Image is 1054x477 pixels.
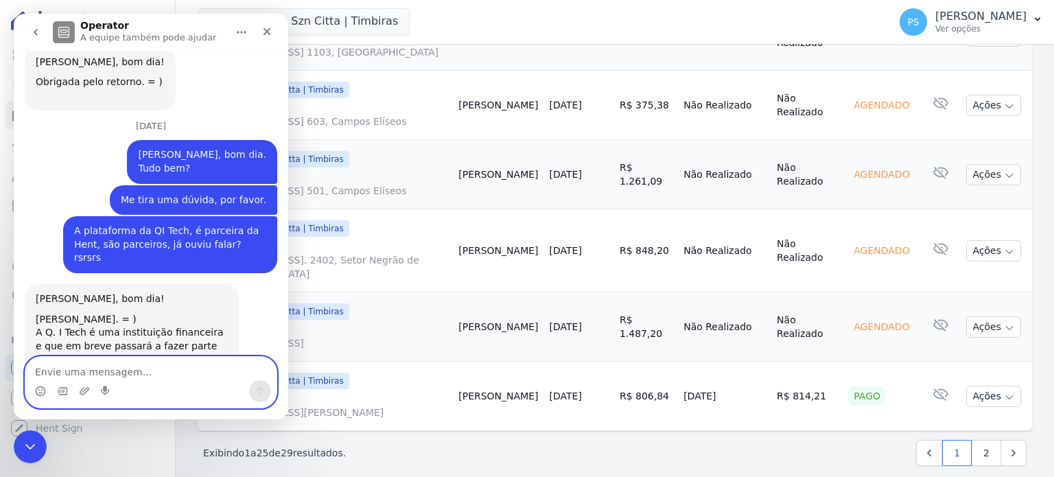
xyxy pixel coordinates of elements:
[972,440,1001,466] a: 2
[22,312,214,366] div: A Q. I Tech é uma instituição financeira e que em breve passará a fazer parte da Hent, com a migr...
[848,165,915,184] div: Agendado
[614,209,678,292] td: R$ 848,20
[209,336,447,350] span: [STREET_ADDRESS]
[550,100,582,110] a: [DATE]
[5,192,169,220] a: Minha Carteira
[209,101,447,128] a: 108[STREET_ADDRESS] 603, Campos Elíseos
[614,71,678,140] td: R$ 375,38
[5,253,169,280] a: Crédito
[916,440,942,466] a: Previous
[11,270,225,375] div: [PERSON_NAME], bom dia![PERSON_NAME]. = )A Q. I Tech é uma instituição financeira e que em breve ...
[87,372,98,383] button: Start recording
[771,292,843,362] td: Não Realizado
[5,283,169,310] a: Negativação
[22,62,151,89] div: Obrigada pelo retorno. = ) ​
[5,222,169,250] a: Transferências
[11,202,263,270] div: Paula diz…
[5,162,169,189] a: Clientes
[21,372,32,383] button: Selecionador de Emoji
[22,279,214,292] div: [PERSON_NAME], bom dia!
[11,126,263,171] div: Paula diz…
[12,343,263,367] textarea: Envie uma mensagem...
[124,135,253,161] div: [PERSON_NAME], bom dia. Tudo bem?
[550,169,582,180] a: [DATE]
[11,34,263,108] div: Adriane diz…
[96,172,263,202] div: Me tira uma dúvida, por favor.
[453,140,543,209] td: [PERSON_NAME]
[209,406,447,419] span: [STREET_ADDRESS][PERSON_NAME]
[209,32,447,59] a: 104[STREET_ADDRESS] 1103, [GEOGRAPHIC_DATA]
[281,447,293,458] span: 29
[678,209,771,292] td: Não Realizado
[11,34,162,97] div: [PERSON_NAME], bom dia!Obrigada pelo retorno. = )​
[848,386,886,406] div: Pago
[966,316,1021,338] button: Ações
[453,209,543,292] td: [PERSON_NAME]
[209,240,447,281] a: 1201[STREET_ADDRESS]. 2402, Setor Negrão de [GEOGRAPHIC_DATA]
[614,140,678,209] td: R$ 1.261,09
[257,447,269,458] span: 25
[5,132,169,159] a: Lotes
[5,384,169,412] a: Conta Hent
[966,386,1021,407] button: Ações
[5,102,169,129] a: Parcelas
[678,71,771,140] td: Não Realizado
[678,362,771,431] td: [DATE]
[209,170,447,198] a: 107[STREET_ADDRESS] 501, Campos Elíseos
[848,317,915,336] div: Agendado
[771,209,843,292] td: Não Realizado
[209,392,447,419] a: 102[STREET_ADDRESS][PERSON_NAME]
[11,172,263,203] div: Paula diz…
[209,45,447,59] span: [STREET_ADDRESS] 1103, [GEOGRAPHIC_DATA]
[22,299,214,313] div: [PERSON_NAME]. = )
[11,332,164,349] div: Plataformas
[614,292,678,362] td: R$ 1.487,20
[771,362,843,431] td: R$ 814,21
[67,17,202,31] p: A equipe também pode ajudar
[65,372,76,383] button: Upload do anexo
[11,270,263,399] div: Adriane diz…
[848,95,915,115] div: Agendado
[771,140,843,209] td: Não Realizado
[5,41,169,69] a: Visão Geral
[209,253,447,281] span: [STREET_ADDRESS]. 2402, Setor Negrão de [GEOGRAPHIC_DATA]
[22,42,151,56] div: [PERSON_NAME], bom dia!
[550,391,582,402] a: [DATE]
[198,8,410,34] button: Residencia Szn Citta | Timbiras
[43,372,54,383] button: Selecionador de GIF
[935,23,1027,34] p: Ver opções
[614,362,678,431] td: R$ 806,84
[241,5,266,30] div: Fechar
[453,362,543,431] td: [PERSON_NAME]
[5,354,169,382] a: Recebíveis
[942,440,972,466] a: 1
[889,3,1054,41] button: PS [PERSON_NAME] Ver opções
[60,211,253,251] div: A plataforma da QI Tech, é parceira da Hent, são parceiros, já ouviu falar? rsrsrs
[14,14,288,419] iframe: Intercom live chat
[935,10,1027,23] p: [PERSON_NAME]
[107,180,253,194] div: Me tira uma dúvida, por favor.
[550,321,582,332] a: [DATE]
[678,140,771,209] td: Não Realizado
[209,323,447,350] a: 1401[STREET_ADDRESS]
[453,71,543,140] td: [PERSON_NAME]
[1000,440,1027,466] a: Next
[209,184,447,198] span: [STREET_ADDRESS] 501, Campos Elíseos
[966,240,1021,261] button: Ações
[453,292,543,362] td: [PERSON_NAME]
[966,95,1021,116] button: Ações
[244,447,250,458] span: 1
[215,5,241,32] button: Início
[550,245,582,256] a: [DATE]
[678,292,771,362] td: Não Realizado
[966,164,1021,185] button: Ações
[771,71,843,140] td: Não Realizado
[49,202,263,259] div: A plataforma da QI Tech, é parceira da Hent, são parceiros, já ouviu falar? rsrsrs
[235,367,257,388] button: Enviar uma mensagem
[907,17,919,27] span: PS
[203,446,346,460] p: Exibindo a de resultados.
[5,71,169,99] a: Contratos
